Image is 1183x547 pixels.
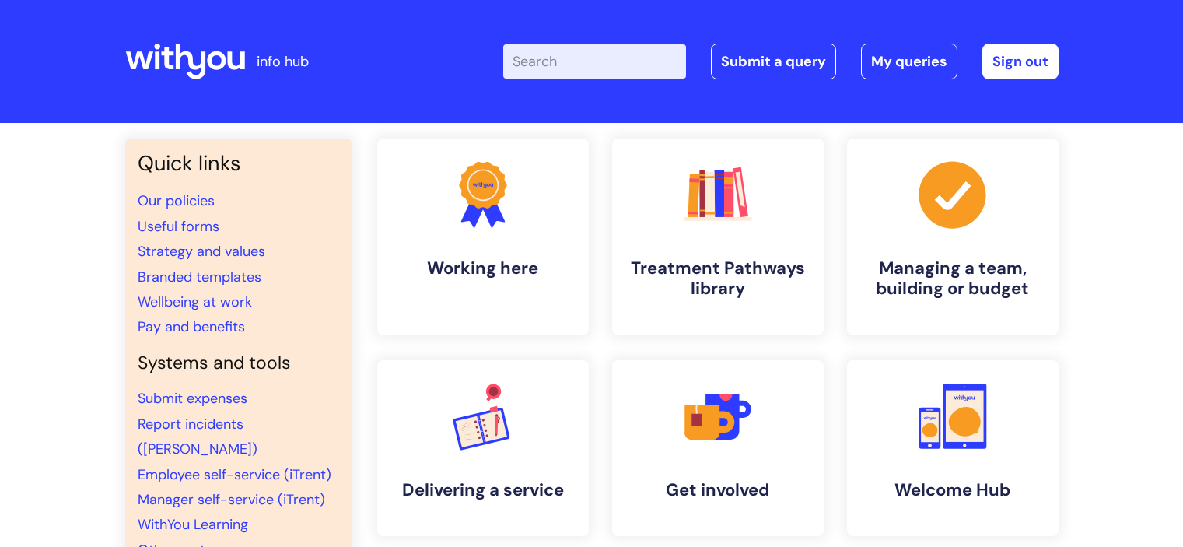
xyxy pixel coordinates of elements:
[138,151,340,176] h3: Quick links
[390,480,576,500] h4: Delivering a service
[390,258,576,279] h4: Working here
[612,139,824,335] a: Treatment Pathways library
[138,191,215,210] a: Our policies
[625,480,811,500] h4: Get involved
[138,268,261,286] a: Branded templates
[138,515,248,534] a: WithYou Learning
[982,44,1059,79] a: Sign out
[847,139,1059,335] a: Managing a team, building or budget
[138,490,325,509] a: Manager self-service (iTrent)
[377,360,589,536] a: Delivering a service
[861,44,957,79] a: My queries
[138,465,331,484] a: Employee self-service (iTrent)
[612,360,824,536] a: Get involved
[138,352,340,374] h4: Systems and tools
[847,360,1059,536] a: Welcome Hub
[711,44,836,79] a: Submit a query
[503,44,1059,79] div: | -
[138,293,252,311] a: Wellbeing at work
[377,139,589,335] a: Working here
[138,242,265,261] a: Strategy and values
[138,217,219,236] a: Useful forms
[138,317,245,336] a: Pay and benefits
[859,258,1046,300] h4: Managing a team, building or budget
[625,258,811,300] h4: Treatment Pathways library
[257,49,309,74] p: info hub
[503,44,686,79] input: Search
[138,389,247,408] a: Submit expenses
[859,480,1046,500] h4: Welcome Hub
[138,415,257,458] a: Report incidents ([PERSON_NAME])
